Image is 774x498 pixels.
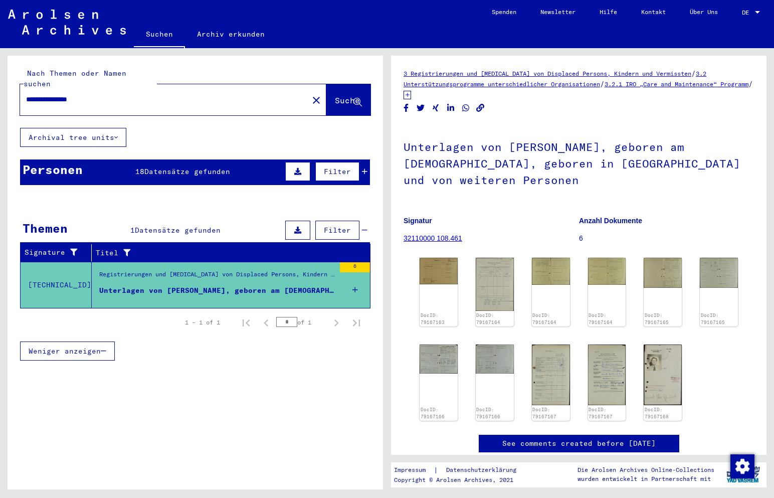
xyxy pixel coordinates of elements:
button: Share on LinkedIn [446,102,456,114]
button: Share on Twitter [416,102,426,114]
img: 001.jpg [532,345,570,405]
a: DocID: 79167167 [589,407,613,419]
div: Personen [23,160,83,179]
button: Copy link [475,102,486,114]
button: Suche [326,84,370,115]
button: Previous page [256,312,276,333]
button: Clear [306,90,326,110]
a: 3 Registrierungen und [MEDICAL_DATA] von Displaced Persons, Kindern und Vermissten [404,70,691,77]
button: Last page [346,312,366,333]
span: Suche [335,95,360,105]
a: DocID: 79167165 [701,312,725,325]
b: Signatur [404,217,432,225]
a: Datenschutzerklärung [438,465,528,475]
img: 001.jpg [476,258,514,311]
button: Weniger anzeigen [20,342,115,361]
img: 001.jpg [644,345,682,405]
img: 001.jpg [420,345,458,374]
a: DocID: 79167163 [421,312,445,325]
a: DocID: 79167165 [645,312,669,325]
span: / [691,69,696,78]
img: 001.jpg [420,258,458,284]
span: 18 [135,167,144,176]
button: Share on Xing [431,102,441,114]
span: DE [742,9,753,16]
button: Archival tree units [20,128,126,147]
h1: Unterlagen von [PERSON_NAME], geboren am [DEMOGRAPHIC_DATA], geboren in [GEOGRAPHIC_DATA] und von... [404,124,754,201]
mat-icon: close [310,94,322,106]
p: 6 [579,233,754,244]
span: Datensätze gefunden [144,167,230,176]
a: DocID: 79167164 [589,312,613,325]
img: yv_logo.png [724,462,762,487]
button: First page [236,312,256,333]
span: Weniger anzeigen [29,347,101,356]
a: See comments created before [DATE] [502,438,656,449]
a: DocID: 79167168 [645,407,669,419]
div: Titel [96,248,350,258]
div: Registrierungen und [MEDICAL_DATA] von Displaced Persons, Kindern und Vermissten > Unterstützungs... [99,270,335,284]
span: Filter [324,226,351,235]
a: Impressum [394,465,434,475]
b: Anzahl Dokumente [579,217,642,225]
img: 002.jpg [532,258,570,285]
button: Filter [315,162,359,181]
div: Signature [25,247,84,258]
img: 001.jpg [644,258,682,287]
mat-label: Nach Themen oder Namen suchen [24,69,126,88]
a: DocID: 79167164 [532,312,556,325]
img: Zustimmung ändern [730,454,754,478]
button: Share on Facebook [401,102,412,114]
p: Copyright © Arolsen Archives, 2021 [394,475,528,484]
img: 002.jpg [588,345,626,406]
p: Die Arolsen Archives Online-Collections [577,465,714,474]
img: Arolsen_neg.svg [8,10,126,35]
div: Unterlagen von [PERSON_NAME], geboren am [DEMOGRAPHIC_DATA], geboren in [GEOGRAPHIC_DATA] und von... [99,285,335,296]
a: Suchen [134,22,185,48]
a: DocID: 79167167 [532,407,556,419]
div: | [394,465,528,475]
a: DocID: 79167166 [476,407,500,419]
div: Titel [96,245,360,261]
button: Next page [326,312,346,333]
button: Filter [315,221,359,240]
img: 003.jpg [588,258,626,285]
p: wurden entwickelt in Partnerschaft mit [577,474,714,483]
a: Archiv erkunden [185,22,277,46]
button: Share on WhatsApp [461,102,471,114]
a: DocID: 79167164 [476,312,500,325]
span: / [748,79,753,88]
img: 002.jpg [700,258,738,288]
a: 32110000 108.461 [404,234,462,242]
span: Filter [324,167,351,176]
span: / [600,79,605,88]
div: Signature [25,245,94,261]
img: 002.jpg [476,345,514,374]
a: 3.2.1 IRO „Care and Maintenance“ Programm [605,80,748,88]
a: DocID: 79167166 [421,407,445,419]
